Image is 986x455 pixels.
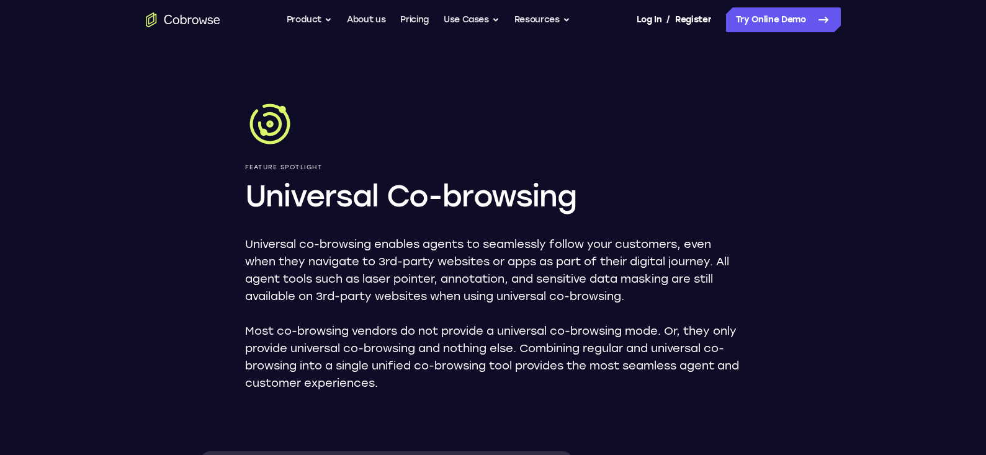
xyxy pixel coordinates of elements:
[245,322,742,392] p: Most co-browsing vendors do not provide a universal co-browsing mode. Or, they only provide unive...
[637,7,661,32] a: Log In
[675,7,711,32] a: Register
[666,12,670,27] span: /
[347,7,385,32] a: About us
[514,7,570,32] button: Resources
[245,176,742,216] h1: Universal Co-browsing
[400,7,429,32] a: Pricing
[245,99,295,149] img: Universal Co-browsing
[146,12,220,27] a: Go to the home page
[287,7,333,32] button: Product
[245,164,742,171] p: Feature Spotlight
[245,236,742,305] p: Universal co-browsing enables agents to seamlessly follow your customers, even when they navigate...
[444,7,500,32] button: Use Cases
[726,7,841,32] a: Try Online Demo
